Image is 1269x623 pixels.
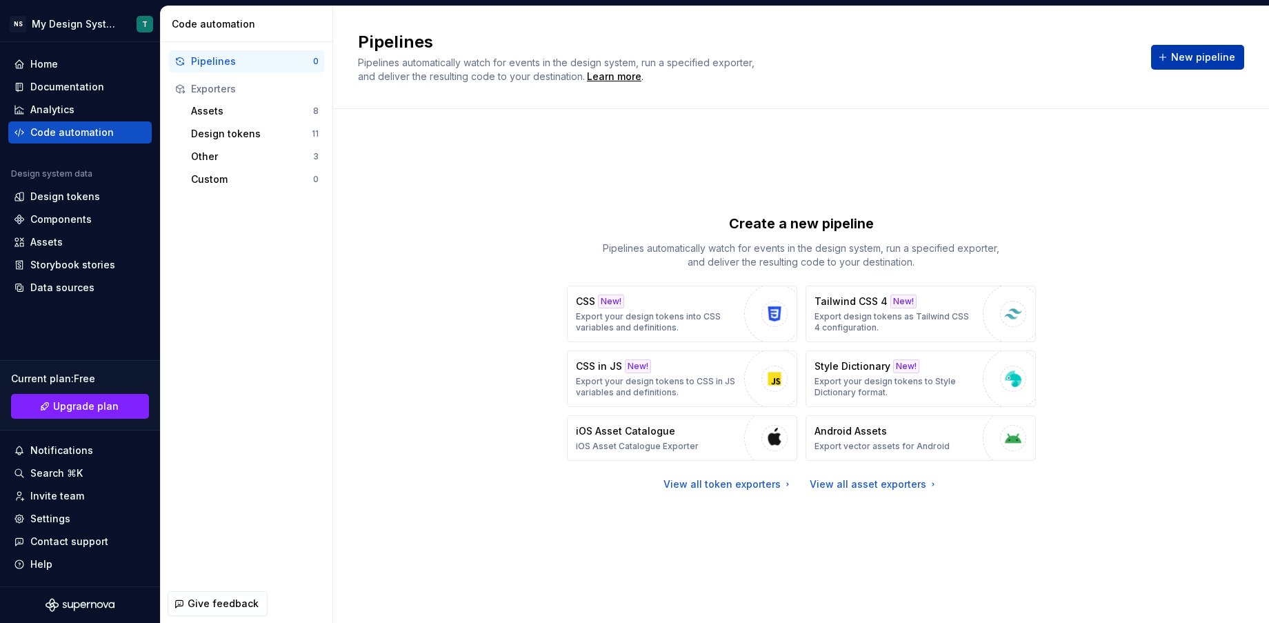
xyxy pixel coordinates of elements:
[168,591,268,616] button: Give feedback
[8,485,152,507] a: Invite team
[191,172,313,186] div: Custom
[32,17,120,31] div: My Design System
[30,557,52,571] div: Help
[313,56,319,67] div: 0
[313,151,319,162] div: 3
[191,82,319,96] div: Exporters
[567,350,797,407] button: CSS in JSNew!Export your design tokens to CSS in JS variables and definitions.
[11,372,149,386] div: Current plan : Free
[8,462,152,484] button: Search ⌘K
[30,190,100,204] div: Design tokens
[1151,45,1244,70] button: New pipeline
[3,9,157,39] button: NSMy Design SystemT
[806,415,1036,461] button: Android AssetsExport vector assets for Android
[8,208,152,230] a: Components
[8,439,152,462] button: Notifications
[663,477,793,491] a: View all token exporters
[815,311,976,333] p: Export design tokens as Tailwind CSS 4 configuration.
[806,286,1036,342] button: Tailwind CSS 4New!Export design tokens as Tailwind CSS 4 configuration.
[30,57,58,71] div: Home
[30,489,84,503] div: Invite team
[893,359,919,373] div: New!
[815,359,890,373] p: Style Dictionary
[594,241,1008,269] p: Pipelines automatically watch for events in the design system, run a specified exporter, and deli...
[358,31,1135,53] h2: Pipelines
[30,80,104,94] div: Documentation
[169,50,324,72] button: Pipelines0
[191,150,313,164] div: Other
[8,76,152,98] a: Documentation
[8,186,152,208] a: Design tokens
[8,53,152,75] a: Home
[11,168,92,179] div: Design system data
[10,16,26,32] div: NS
[30,126,114,139] div: Code automation
[815,424,887,438] p: Android Assets
[172,17,327,31] div: Code automation
[815,295,888,308] p: Tailwind CSS 4
[186,123,324,145] button: Design tokens11
[191,127,312,141] div: Design tokens
[30,212,92,226] div: Components
[576,441,699,452] p: iOS Asset Catalogue Exporter
[576,295,595,308] p: CSS
[598,295,624,308] div: New!
[576,359,622,373] p: CSS in JS
[142,19,148,30] div: T
[8,99,152,121] a: Analytics
[587,70,641,83] a: Learn more
[313,174,319,185] div: 0
[191,55,313,68] div: Pipelines
[890,295,917,308] div: New!
[53,399,119,413] span: Upgrade plan
[810,477,939,491] a: View all asset exporters
[8,277,152,299] a: Data sources
[8,508,152,530] a: Settings
[625,359,651,373] div: New!
[186,168,324,190] button: Custom0
[8,553,152,575] button: Help
[188,597,259,611] span: Give feedback
[1171,50,1235,64] span: New pipeline
[8,254,152,276] a: Storybook stories
[30,258,115,272] div: Storybook stories
[567,286,797,342] button: CSSNew!Export your design tokens into CSS variables and definitions.
[312,128,319,139] div: 11
[815,441,950,452] p: Export vector assets for Android
[30,281,94,295] div: Data sources
[11,394,149,419] button: Upgrade plan
[30,535,108,548] div: Contact support
[8,121,152,144] a: Code automation
[186,100,324,122] button: Assets8
[358,57,757,82] span: Pipelines automatically watch for events in the design system, run a specified exporter, and deli...
[729,214,874,233] p: Create a new pipeline
[30,103,74,117] div: Analytics
[46,598,114,612] svg: Supernova Logo
[30,235,63,249] div: Assets
[576,311,737,333] p: Export your design tokens into CSS variables and definitions.
[191,104,313,118] div: Assets
[576,424,675,438] p: iOS Asset Catalogue
[576,376,737,398] p: Export your design tokens to CSS in JS variables and definitions.
[806,350,1036,407] button: Style DictionaryNew!Export your design tokens to Style Dictionary format.
[30,466,83,480] div: Search ⌘K
[8,231,152,253] a: Assets
[815,376,976,398] p: Export your design tokens to Style Dictionary format.
[567,415,797,461] button: iOS Asset CatalogueiOS Asset Catalogue Exporter
[30,444,93,457] div: Notifications
[313,106,319,117] div: 8
[30,512,70,526] div: Settings
[585,72,643,82] span: .
[186,146,324,168] button: Other3
[8,531,152,553] button: Contact support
